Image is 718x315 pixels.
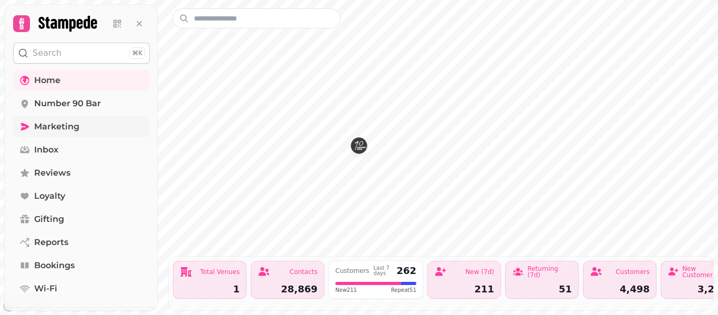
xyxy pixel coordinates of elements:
[34,97,101,110] span: Number 90 Bar
[13,116,150,137] a: Marketing
[13,232,150,253] a: Reports
[34,236,68,249] span: Reports
[13,93,150,114] a: Number 90 Bar
[34,167,70,179] span: Reviews
[13,43,150,64] button: Search⌘K
[465,269,494,275] div: New (7d)
[290,269,317,275] div: Contacts
[34,144,58,156] span: Inbox
[34,190,65,202] span: Loyalty
[180,284,240,294] div: 1
[34,74,60,87] span: Home
[351,137,367,157] div: Map marker
[616,269,650,275] div: Customers
[13,139,150,160] a: Inbox
[434,284,494,294] div: 211
[335,268,370,274] div: Customers
[13,255,150,276] a: Bookings
[590,284,650,294] div: 4,498
[34,120,79,133] span: Marketing
[200,269,240,275] div: Total Venues
[34,213,64,226] span: Gifting
[13,70,150,91] a: Home
[258,284,317,294] div: 28,869
[335,286,357,294] span: New 211
[396,266,416,276] div: 262
[13,278,150,299] a: Wi-Fi
[13,162,150,184] a: Reviews
[34,259,75,272] span: Bookings
[527,266,572,278] div: Returning (7d)
[391,286,416,294] span: Repeat 51
[34,282,57,295] span: Wi-Fi
[374,266,393,276] div: Last 7 days
[13,186,150,207] a: Loyalty
[33,47,61,59] p: Search
[351,137,367,154] button: Number 90 Bar
[13,209,150,230] a: Gifting
[129,47,145,59] div: ⌘K
[512,284,572,294] div: 51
